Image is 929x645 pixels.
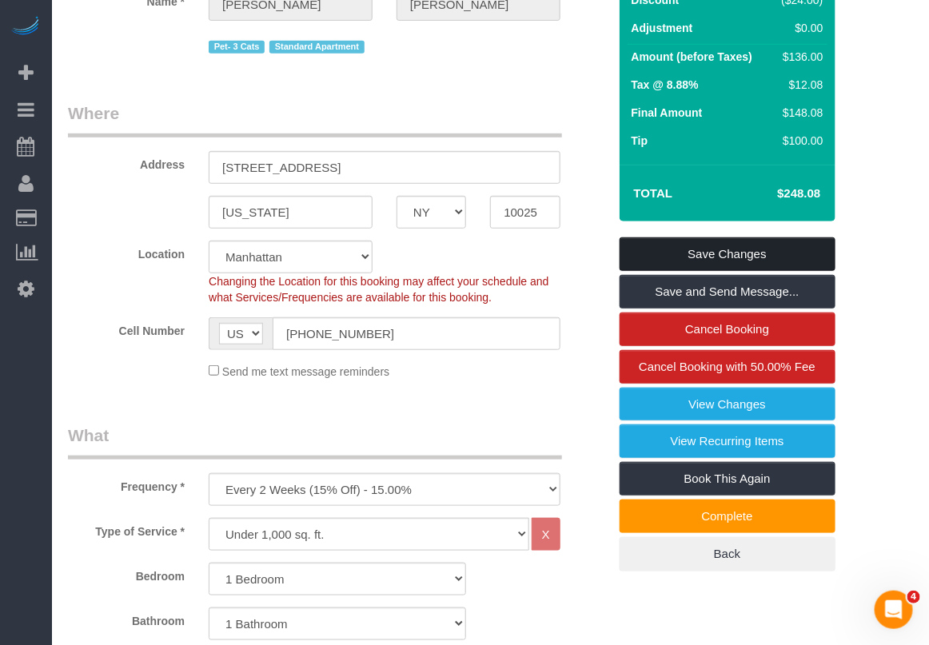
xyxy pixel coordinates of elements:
[269,41,365,54] span: Standard Apartment
[620,275,835,309] a: Save and Send Message...
[56,473,197,495] label: Frequency *
[620,462,835,496] a: Book This Again
[632,77,699,93] label: Tax @ 8.88%
[56,241,197,262] label: Location
[729,187,820,201] h4: $248.08
[56,518,197,539] label: Type of Service *
[620,388,835,421] a: View Changes
[56,317,197,339] label: Cell Number
[875,591,913,629] iframe: Intercom live chat
[775,20,823,36] div: $0.00
[632,133,648,149] label: Tip
[209,41,265,54] span: Pet- 3 Cats
[620,237,835,271] a: Save Changes
[632,105,703,121] label: Final Amount
[56,151,197,173] label: Address
[620,500,835,533] a: Complete
[68,102,562,137] legend: Where
[775,133,823,149] div: $100.00
[68,424,562,460] legend: What
[490,196,560,229] input: Zip Code
[634,186,673,200] strong: Total
[209,275,548,304] span: Changing the Location for this booking may affect your schedule and what Services/Frequencies are...
[775,105,823,121] div: $148.08
[56,563,197,584] label: Bedroom
[775,77,823,93] div: $12.08
[10,16,42,38] img: Automaid Logo
[620,424,835,458] a: View Recurring Items
[273,317,560,350] input: Cell Number
[222,365,389,378] span: Send me text message reminders
[632,20,693,36] label: Adjustment
[775,49,823,65] div: $136.00
[907,591,920,603] span: 4
[639,360,815,373] span: Cancel Booking with 50.00% Fee
[209,196,373,229] input: City
[56,607,197,629] label: Bathroom
[620,313,835,346] a: Cancel Booking
[620,537,835,571] a: Back
[632,49,752,65] label: Amount (before Taxes)
[620,350,835,384] a: Cancel Booking with 50.00% Fee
